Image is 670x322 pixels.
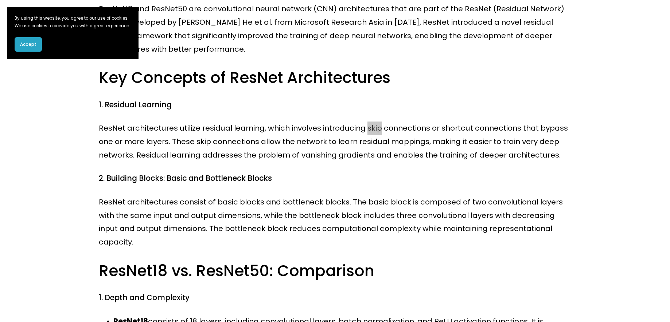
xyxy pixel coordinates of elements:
p: ResNet architectures consist of basic blocks and bottleneck blocks. The basic block is composed o... [99,195,571,249]
h4: 1. Depth and Complexity [99,293,571,303]
h4: 2. Building Blocks: Basic and Bottleneck Blocks [99,173,571,183]
button: Accept [15,37,42,52]
h4: 1. Residual Learning [99,100,571,110]
p: By using this website, you agree to our use of cookies. We use cookies to provide you with a grea... [15,15,131,30]
h3: Key Concepts of ResNet Architectures [99,67,571,88]
p: ResNet18 and ResNet50 are convolutional neural network (CNN) architectures that are part of the R... [99,2,571,56]
h3: ResNet18 vs. ResNet50: Comparison [99,261,571,281]
span: Accept [20,41,36,48]
p: ResNet architectures utilize residual learning, which involves introducing skip connections or sh... [99,122,571,162]
section: Cookie banner [7,7,139,59]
